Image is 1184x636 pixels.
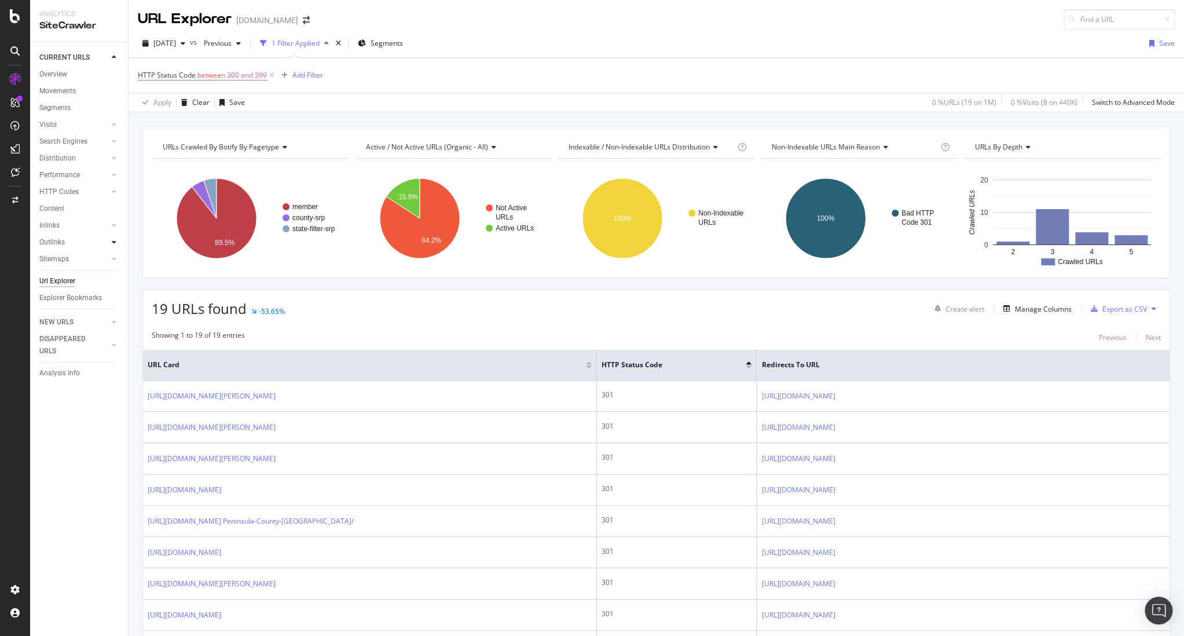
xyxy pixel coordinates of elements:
[355,168,552,269] svg: A chart.
[901,218,932,226] text: Code 301
[980,209,988,217] text: 10
[39,152,108,165] a: Distribution
[968,190,976,235] text: Crawled URLs
[761,453,835,465] a: [URL][DOMAIN_NAME]
[39,136,108,148] a: Search Engines
[39,236,65,248] div: Outlinks
[602,609,752,619] div: 301
[292,225,335,233] text: state-filter-srp
[761,609,835,621] a: [URL][DOMAIN_NAME]
[761,168,958,269] svg: A chart.
[945,304,984,314] div: Create alert
[496,213,513,221] text: URLs
[980,176,988,184] text: 20
[148,422,276,433] a: [URL][DOMAIN_NAME][PERSON_NAME]
[148,390,276,402] a: [URL][DOMAIN_NAME][PERSON_NAME]
[999,302,1072,316] button: Manage Columns
[558,168,755,269] div: A chart.
[761,578,835,590] a: [URL][DOMAIN_NAME]
[353,34,408,53] button: Segments
[602,360,728,370] span: HTTP Status Code
[496,224,534,232] text: Active URLs
[39,52,90,64] div: CURRENT URLS
[1092,97,1175,107] div: Switch to Advanced Mode
[1130,248,1134,256] text: 5
[421,236,441,244] text: 84.2%
[972,138,1150,156] h4: URLs by Depth
[177,93,210,112] button: Clear
[292,70,323,80] div: Add Filter
[138,9,232,29] div: URL Explorer
[698,218,716,226] text: URLs
[602,390,752,400] div: 301
[496,204,527,212] text: Not Active
[39,253,108,265] a: Sitemaps
[39,102,120,114] a: Segments
[398,193,417,201] text: 15.8%
[39,292,120,304] a: Explorer Bookmarks
[761,360,1148,370] span: Redirects to URL
[930,299,984,318] button: Create alert
[602,452,752,463] div: 301
[761,390,835,402] a: [URL][DOMAIN_NAME]
[39,316,108,328] a: NEW URLS
[761,547,835,558] a: [URL][DOMAIN_NAME]
[39,333,108,357] a: DISAPPEARED URLS
[255,34,333,53] button: 1 Filter Applied
[39,68,120,81] a: Overview
[215,239,234,247] text: 89.5%
[761,516,835,527] a: [URL][DOMAIN_NAME]
[152,330,245,344] div: Showing 1 to 19 of 19 entries
[364,138,542,156] h4: Active / Not Active URLs
[1086,299,1147,318] button: Export as CSV
[761,484,835,496] a: [URL][DOMAIN_NAME]
[602,484,752,494] div: 301
[39,85,76,97] div: Movements
[259,306,285,316] div: -53.65%
[1102,304,1147,314] div: Export as CSV
[160,138,339,156] h4: URLs Crawled By Botify By pagetype
[148,578,276,590] a: [URL][DOMAIN_NAME][PERSON_NAME]
[39,275,75,287] div: Url Explorer
[39,19,119,32] div: SiteCrawler
[39,367,80,379] div: Analysis Info
[1159,38,1175,48] div: Save
[371,38,403,48] span: Segments
[1146,332,1161,342] div: Next
[1058,258,1102,266] text: Crawled URLs
[148,484,221,496] a: [URL][DOMAIN_NAME]
[39,9,119,19] div: Analytics
[602,577,752,588] div: 301
[215,93,245,112] button: Save
[153,97,171,107] div: Apply
[1099,330,1127,344] button: Previous
[192,97,210,107] div: Clear
[39,186,108,198] a: HTTP Codes
[39,152,76,165] div: Distribution
[932,97,996,107] div: 0 % URLs ( 19 on 1M )
[39,253,69,265] div: Sitemaps
[152,299,247,318] span: 19 URLs found
[1011,97,1077,107] div: 0 % Visits ( 8 on 440K )
[39,85,120,97] a: Movements
[1145,34,1175,53] button: Save
[901,209,934,217] text: Bad HTTP
[163,142,279,152] span: URLs Crawled By Botify By pagetype
[816,214,834,222] text: 100%
[39,169,108,181] a: Performance
[974,142,1022,152] span: URLs by Depth
[303,16,310,24] div: arrow-right-arrow-left
[39,203,64,215] div: Content
[39,119,108,131] a: Visits
[566,138,735,156] h4: Indexable / Non-Indexable URLs Distribution
[333,38,343,49] div: times
[148,547,221,558] a: [URL][DOMAIN_NAME]
[39,316,74,328] div: NEW URLS
[39,220,108,232] a: Inlinks
[148,609,221,621] a: [URL][DOMAIN_NAME]
[138,93,171,112] button: Apply
[963,168,1161,269] svg: A chart.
